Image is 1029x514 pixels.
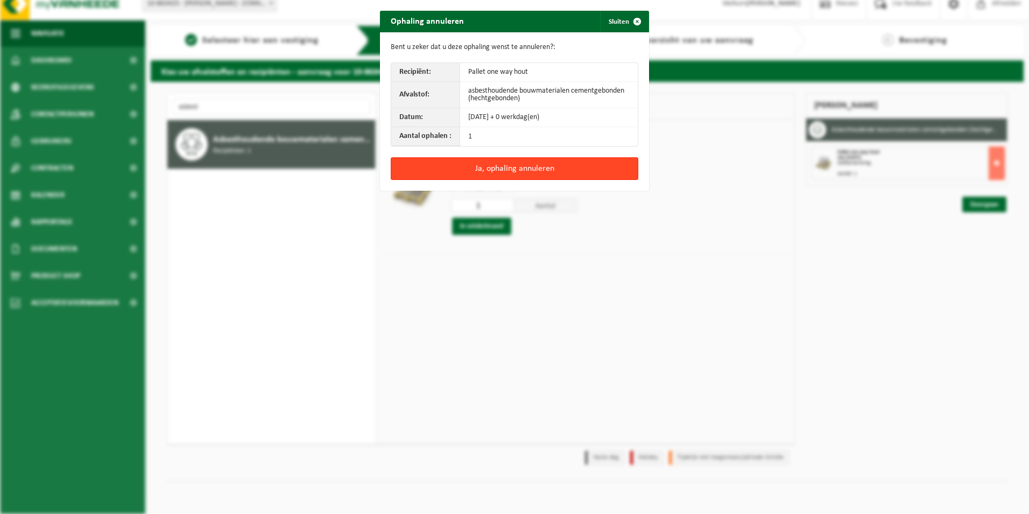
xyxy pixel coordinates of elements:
th: Datum: [391,108,460,127]
td: 1 [460,127,638,146]
td: asbesthoudende bouwmaterialen cementgebonden (hechtgebonden) [460,82,638,108]
p: Bent u zeker dat u deze ophaling wenst te annuleren?: [391,43,638,52]
th: Afvalstof: [391,82,460,108]
td: Pallet one way hout [460,63,638,82]
button: Sluiten [600,11,648,32]
th: Aantal ophalen : [391,127,460,146]
td: [DATE] + 0 werkdag(en) [460,108,638,127]
th: Recipiënt: [391,63,460,82]
h2: Ophaling annuleren [380,11,475,31]
button: Ja, ophaling annuleren [391,157,638,180]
